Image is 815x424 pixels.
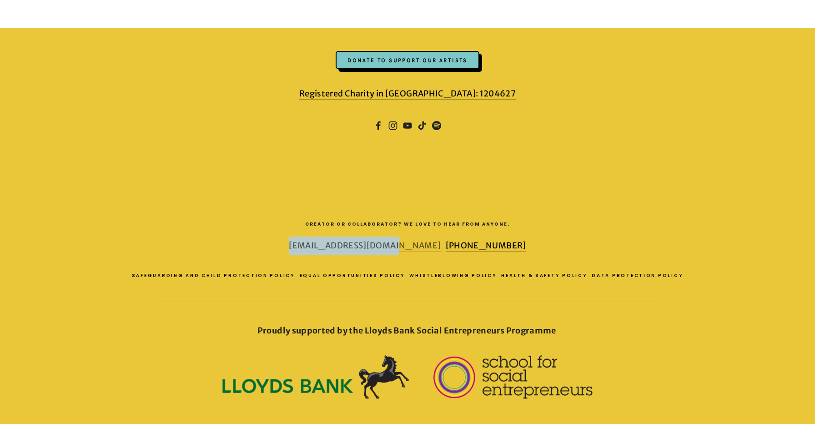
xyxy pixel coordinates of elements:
[257,325,556,336] strong: Proudly supported by the Lloyds Bank Social Entrepreneurs Programme
[592,273,688,279] a: Data Protection Policy
[446,240,526,252] a: [PHONE_NUMBER]
[409,273,501,279] a: Whistleblowing policy
[432,121,441,130] a: Spotify
[300,273,410,279] a: Equal Opportunities Policy
[374,121,383,130] a: Facebook
[336,51,479,69] div: Donate to support our artists
[501,273,592,279] a: Health & Safety policy
[94,220,721,228] h3: Creator or collaborator? We love to hear from anyone.
[299,88,516,100] a: Registered Charity in [GEOGRAPHIC_DATA]: 1204627
[222,355,593,399] img: lloyds_social_entrepreneurs copy 2.png
[388,121,397,130] a: Instagram
[132,273,300,279] a: Safeguarding and Child Protection Policy
[418,121,427,130] a: TikTok
[289,240,441,252] a: [EMAIL_ADDRESS][DOMAIN_NAME]
[403,121,412,130] a: YouTube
